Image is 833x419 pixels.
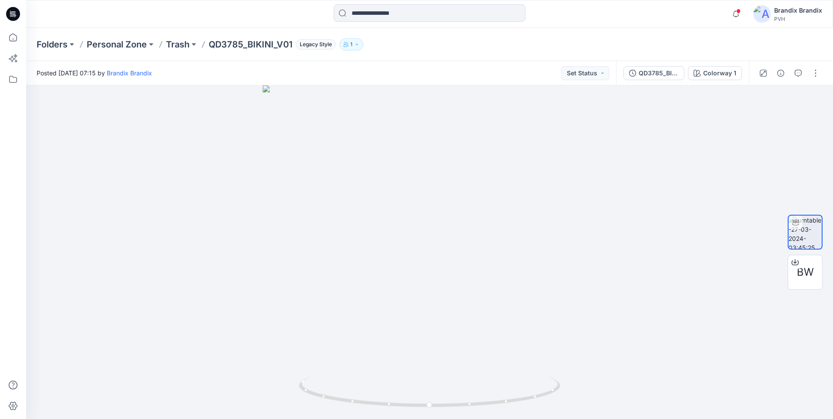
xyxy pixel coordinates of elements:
[296,39,336,50] span: Legacy Style
[166,38,190,51] a: Trash
[292,38,336,51] button: Legacy Style
[107,69,152,77] a: Brandix Brandix
[703,68,736,78] div: Colorway 1
[37,38,68,51] a: Folders
[87,38,147,51] a: Personal Zone
[789,216,822,249] img: turntable-27-03-2024-03:45:25
[209,38,292,51] p: QD3785_BIKINI_V01
[797,264,814,280] span: BW
[753,5,771,23] img: avatar
[688,66,742,80] button: Colorway 1
[350,40,352,49] p: 1
[639,68,679,78] div: QD3785_BIKINI_V01
[774,5,822,16] div: Brandix Brandix
[623,66,684,80] button: QD3785_BIKINI_V01
[339,38,363,51] button: 1
[37,68,152,78] span: Posted [DATE] 07:15 by
[774,16,822,22] div: PVH
[774,66,788,80] button: Details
